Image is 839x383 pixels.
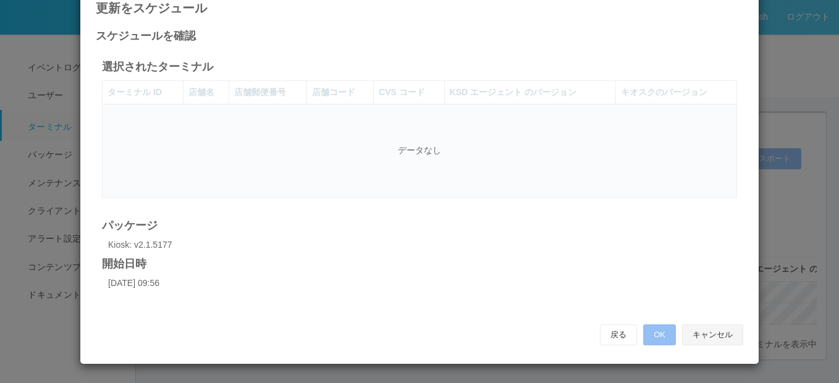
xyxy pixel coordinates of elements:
[379,86,439,99] div: CVS コード
[108,86,178,99] div: ターミナル ID
[102,61,737,74] h4: 選択されたターミナル
[96,1,743,15] h4: 更新をスケジュール
[600,324,637,345] button: 戻る
[108,277,737,290] p: [DATE] 09:56
[621,86,731,99] div: キオスクのバージョン
[234,86,301,99] div: 店舗郵便番号
[103,104,737,197] td: データなし
[108,238,737,251] p: Kiosk: v2.1.5177
[102,220,737,232] h4: パッケージ
[102,258,737,271] h4: 開始日時
[682,324,743,345] button: キャンセル
[96,30,743,43] h4: スケジュールを確認
[188,86,224,99] div: 店舗名
[643,324,676,345] button: OK
[312,86,369,99] div: 店舗コード
[450,86,610,99] div: KSD エージェント のバージョン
